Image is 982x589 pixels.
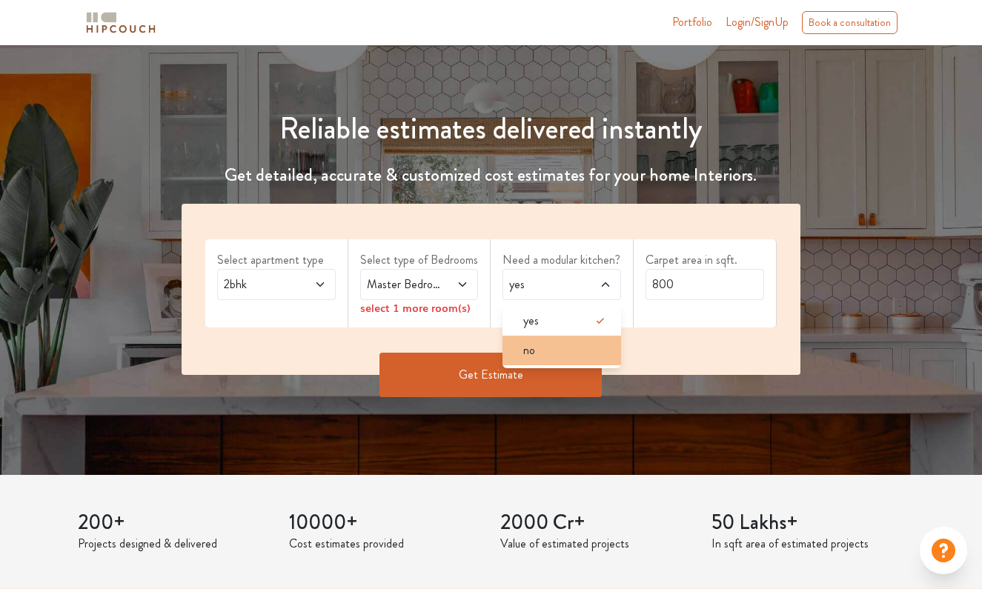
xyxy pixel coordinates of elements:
[289,510,482,536] h3: 10000+
[364,276,442,293] span: Master Bedroom
[78,510,271,536] h3: 200+
[711,535,905,553] p: In sqft area of estimated projects
[173,111,809,147] h1: Reliable estimates delivered instantly
[500,535,694,553] p: Value of estimated projects
[500,510,694,536] h3: 2000 Cr+
[78,535,271,553] p: Projects designed & delivered
[360,300,479,316] div: select 1 more room(s)
[360,251,479,269] label: Select type of Bedrooms
[217,251,336,269] label: Select apartment type
[502,251,621,269] label: Need a modular kitchen?
[221,276,299,293] span: 2bhk
[84,10,158,36] img: logo-horizontal.svg
[506,276,585,293] span: yes
[379,353,602,397] button: Get Estimate
[726,13,789,30] span: Login/SignUp
[646,251,764,269] label: Carpet area in sqft.
[173,164,809,186] h4: Get detailed, accurate & customized cost estimates for your home Interiors.
[802,11,898,34] div: Book a consultation
[289,535,482,553] p: Cost estimates provided
[672,13,712,31] a: Portfolio
[84,6,158,39] span: logo-horizontal.svg
[646,269,764,300] input: Enter area sqft
[523,342,535,359] span: no
[711,510,905,536] h3: 50 Lakhs+
[523,312,539,330] span: yes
